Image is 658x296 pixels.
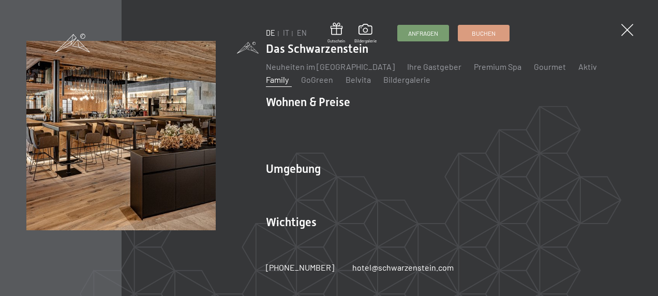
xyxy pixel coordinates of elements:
[297,28,307,37] a: EN
[266,62,395,71] a: Neuheiten im [GEOGRAPHIC_DATA]
[458,25,509,41] a: Buchen
[266,262,334,273] a: [PHONE_NUMBER]
[398,25,448,41] a: Anfragen
[346,75,371,84] a: Belvita
[474,62,521,71] a: Premium Spa
[266,75,289,84] a: Family
[578,62,597,71] a: Aktiv
[472,29,496,38] span: Buchen
[408,29,438,38] span: Anfragen
[383,75,430,84] a: Bildergalerie
[301,75,333,84] a: GoGreen
[354,38,377,44] span: Bildergalerie
[266,28,275,37] a: DE
[327,23,345,44] a: Gutschein
[283,28,289,37] a: IT
[352,262,454,273] a: hotel@schwarzenstein.com
[534,62,566,71] a: Gourmet
[266,262,334,272] span: [PHONE_NUMBER]
[327,38,345,44] span: Gutschein
[407,62,461,71] a: Ihre Gastgeber
[354,24,377,43] a: Bildergalerie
